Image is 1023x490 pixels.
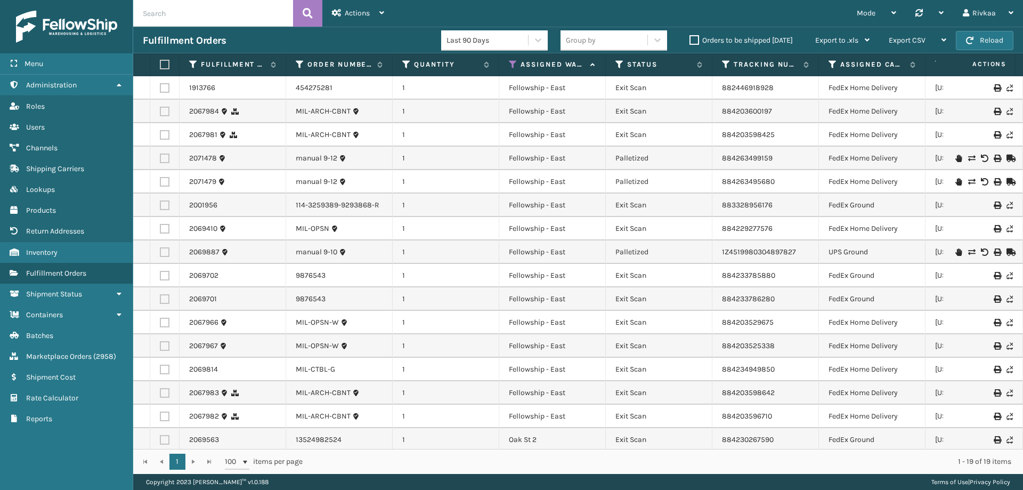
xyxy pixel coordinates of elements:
[26,143,58,152] span: Channels
[393,287,499,311] td: 1
[393,358,499,381] td: 1
[819,264,925,287] td: FedEx Ground
[499,123,606,147] td: Fellowship - East
[722,247,796,256] a: 1Z4519980304897827
[499,76,606,100] td: Fellowship - East
[819,334,925,358] td: FedEx Home Delivery
[189,294,217,304] a: 2069701
[26,331,53,340] span: Batches
[566,35,596,46] div: Group by
[627,60,692,69] label: Status
[722,271,775,280] a: 884233785880
[189,153,217,164] a: 2071478
[606,264,712,287] td: Exit Scan
[931,474,1010,490] div: |
[318,456,1011,467] div: 1 - 19 of 19 items
[606,381,712,405] td: Exit Scan
[819,358,925,381] td: FedEx Home Delivery
[606,428,712,452] td: Exit Scan
[499,217,606,240] td: Fellowship - East
[994,319,1000,326] i: Print Label
[189,317,218,328] a: 2067966
[345,9,370,18] span: Actions
[225,454,303,470] span: items per page
[296,411,351,422] a: MIL-ARCH-CBNT
[296,153,337,164] a: manual 9-12
[689,36,793,45] label: Orders to be shipped [DATE]
[1006,413,1013,420] i: Never Shipped
[189,364,218,375] a: 2069814
[994,178,1000,186] i: Print Label
[994,84,1000,92] i: Print Label
[1006,155,1013,162] i: Mark as Shipped
[606,123,712,147] td: Exit Scan
[296,388,351,398] a: MIL-ARCH-CBNT
[499,428,606,452] td: Oak St 2
[499,311,606,334] td: Fellowship - East
[722,177,775,186] a: 884263495680
[1006,225,1013,232] i: Never Shipped
[189,247,220,258] a: 2069887
[968,248,975,256] i: Change shipping
[819,123,925,147] td: FedEx Home Delivery
[955,155,962,162] i: On Hold
[606,240,712,264] td: Palletized
[994,272,1000,279] i: Print Label
[26,81,77,90] span: Administration
[606,334,712,358] td: Exit Scan
[499,264,606,287] td: Fellowship - East
[994,108,1000,115] i: Print Label
[26,269,86,278] span: Fulfillment Orders
[819,170,925,194] td: FedEx Home Delivery
[146,474,269,490] p: Copyright 2023 [PERSON_NAME]™ v 1.0.188
[722,365,775,374] a: 884234949850
[189,223,217,234] a: 2069410
[499,287,606,311] td: Fellowship - East
[606,100,712,123] td: Exit Scan
[499,381,606,405] td: Fellowship - East
[296,294,326,304] a: 9876543
[296,176,337,187] a: manual 9-12
[819,147,925,170] td: FedEx Home Delivery
[225,456,241,467] span: 100
[499,405,606,428] td: Fellowship - East
[819,194,925,217] td: FedEx Ground
[393,100,499,123] td: 1
[296,106,351,117] a: MIL-ARCH-CBNT
[26,227,84,236] span: Return Addresses
[606,311,712,334] td: Exit Scan
[819,311,925,334] td: FedEx Home Delivery
[606,405,712,428] td: Exit Scan
[296,317,339,328] a: MIL-OPSN-W
[393,428,499,452] td: 1
[955,248,962,256] i: On Hold
[26,164,84,173] span: Shipping Carriers
[1006,342,1013,350] i: Never Shipped
[819,287,925,311] td: FedEx Ground
[994,248,1000,256] i: Print Label
[815,36,858,45] span: Export to .xls
[296,341,339,351] a: MIL-OPSN-W
[994,131,1000,139] i: Print Label
[970,478,1010,486] a: Privacy Policy
[819,76,925,100] td: FedEx Home Delivery
[606,147,712,170] td: Palletized
[499,147,606,170] td: Fellowship - East
[722,130,775,139] a: 884203598425
[981,248,987,256] i: Void Label
[606,76,712,100] td: Exit Scan
[1006,178,1013,186] i: Mark as Shipped
[26,310,63,319] span: Containers
[296,270,326,281] a: 9876543
[981,178,987,186] i: Void Label
[722,107,772,116] a: 884203600197
[722,388,775,397] a: 884203598642
[189,130,217,140] a: 2067981
[606,194,712,217] td: Exit Scan
[1006,131,1013,139] i: Never Shipped
[994,389,1000,397] i: Print Label
[414,60,478,69] label: Quantity
[931,478,968,486] a: Terms of Use
[393,311,499,334] td: 1
[819,217,925,240] td: FedEx Home Delivery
